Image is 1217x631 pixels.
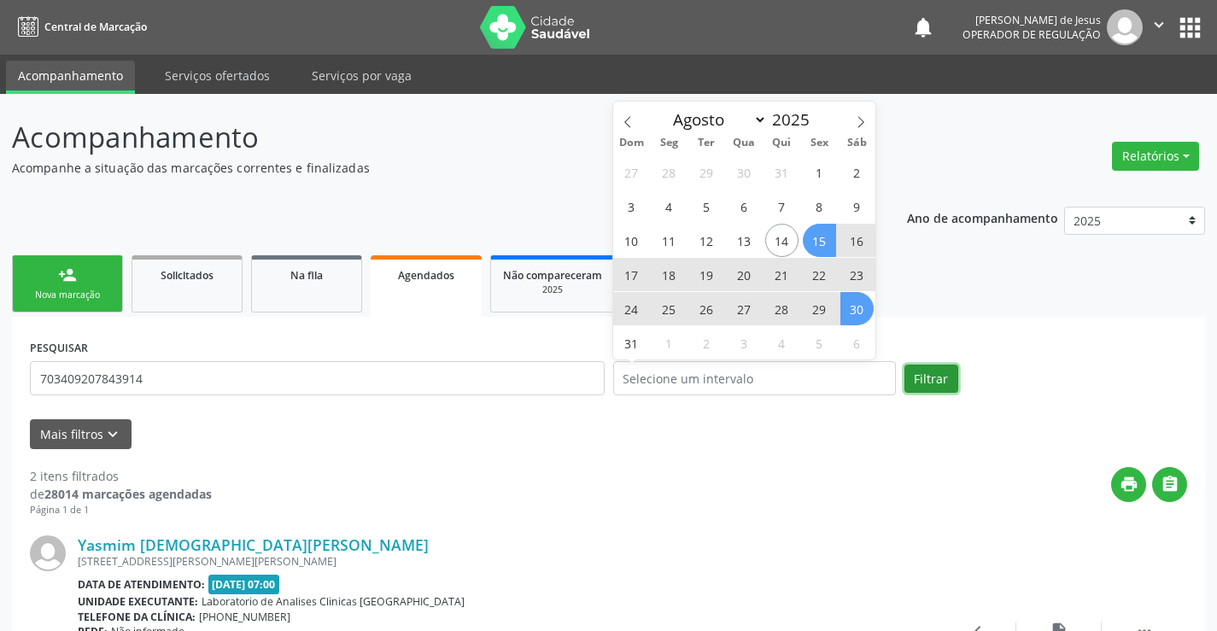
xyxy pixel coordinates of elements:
[765,155,799,189] span: Julho 31, 2025
[202,594,465,609] span: Laboratorio de Analises Clinicas [GEOGRAPHIC_DATA]
[840,224,874,257] span: Agosto 16, 2025
[690,224,723,257] span: Agosto 12, 2025
[962,13,1101,27] div: [PERSON_NAME] de Jesus
[1107,9,1143,45] img: img
[652,292,686,325] span: Agosto 25, 2025
[58,266,77,284] div: person_add
[615,258,648,291] span: Agosto 17, 2025
[800,137,838,149] span: Sex
[30,467,212,485] div: 2 itens filtrados
[25,289,110,301] div: Nova marcação
[803,258,836,291] span: Agosto 22, 2025
[728,258,761,291] span: Agosto 20, 2025
[690,190,723,223] span: Agosto 5, 2025
[44,20,147,34] span: Central de Marcação
[690,258,723,291] span: Agosto 19, 2025
[652,258,686,291] span: Agosto 18, 2025
[615,326,648,359] span: Agosto 31, 2025
[613,137,651,149] span: Dom
[962,27,1101,42] span: Operador de regulação
[78,535,429,554] a: Yasmim [DEMOGRAPHIC_DATA][PERSON_NAME]
[765,190,799,223] span: Agosto 7, 2025
[840,155,874,189] span: Agosto 2, 2025
[78,594,198,609] b: Unidade executante:
[652,326,686,359] span: Setembro 1, 2025
[1143,9,1175,45] button: 
[728,155,761,189] span: Julho 30, 2025
[503,268,602,283] span: Não compareceram
[300,61,424,91] a: Serviços por vaga
[615,292,648,325] span: Agosto 24, 2025
[30,335,88,361] label: PESQUISAR
[725,137,763,149] span: Qua
[44,486,212,502] strong: 28014 marcações agendadas
[161,268,214,283] span: Solicitados
[652,224,686,257] span: Agosto 11, 2025
[30,485,212,503] div: de
[838,137,875,149] span: Sáb
[1112,142,1199,171] button: Relatórios
[803,224,836,257] span: Agosto 15, 2025
[78,554,931,569] div: [STREET_ADDRESS][PERSON_NAME][PERSON_NAME]
[615,190,648,223] span: Agosto 3, 2025
[208,575,280,594] span: [DATE] 07:00
[1150,15,1168,34] i: 
[840,292,874,325] span: Agosto 30, 2025
[398,268,454,283] span: Agendados
[12,159,847,177] p: Acompanhe a situação das marcações correntes e finalizadas
[840,190,874,223] span: Agosto 9, 2025
[652,155,686,189] span: Julho 28, 2025
[728,326,761,359] span: Setembro 3, 2025
[12,116,847,159] p: Acompanhamento
[650,137,687,149] span: Seg
[12,13,147,41] a: Central de Marcação
[1120,475,1138,494] i: print
[803,326,836,359] span: Setembro 5, 2025
[907,207,1058,228] p: Ano de acompanhamento
[78,610,196,624] b: Telefone da clínica:
[665,108,768,131] select: Month
[613,361,896,395] input: Selecione um intervalo
[728,292,761,325] span: Agosto 27, 2025
[765,224,799,257] span: Agosto 14, 2025
[803,190,836,223] span: Agosto 8, 2025
[765,326,799,359] span: Setembro 4, 2025
[690,155,723,189] span: Julho 29, 2025
[840,258,874,291] span: Agosto 23, 2025
[690,326,723,359] span: Setembro 2, 2025
[763,137,800,149] span: Qui
[765,258,799,291] span: Agosto 21, 2025
[1175,13,1205,43] button: apps
[78,577,205,592] b: Data de atendimento:
[911,15,935,39] button: notifications
[199,610,290,624] span: [PHONE_NUMBER]
[728,190,761,223] span: Agosto 6, 2025
[687,137,725,149] span: Ter
[803,155,836,189] span: Agosto 1, 2025
[30,503,212,517] div: Página 1 de 1
[1111,467,1146,502] button: print
[767,108,823,131] input: Year
[153,61,282,91] a: Serviços ofertados
[503,283,602,296] div: 2025
[803,292,836,325] span: Agosto 29, 2025
[615,224,648,257] span: Agosto 10, 2025
[840,326,874,359] span: Setembro 6, 2025
[30,419,132,449] button: Mais filtroskeyboard_arrow_down
[103,425,122,444] i: keyboard_arrow_down
[30,535,66,571] img: img
[615,155,648,189] span: Julho 27, 2025
[290,268,323,283] span: Na fila
[30,361,605,395] input: Nome, CNS
[690,292,723,325] span: Agosto 26, 2025
[6,61,135,94] a: Acompanhamento
[1152,467,1187,502] button: 
[904,365,958,394] button: Filtrar
[652,190,686,223] span: Agosto 4, 2025
[728,224,761,257] span: Agosto 13, 2025
[765,292,799,325] span: Agosto 28, 2025
[1161,475,1179,494] i: 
